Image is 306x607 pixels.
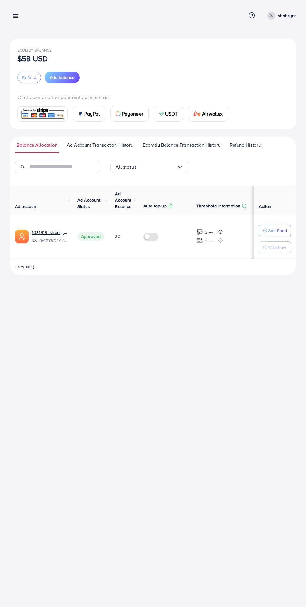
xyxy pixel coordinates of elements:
span: $0 [115,233,120,240]
span: Balance Allocation [17,142,57,148]
p: Withdraw [268,244,286,251]
button: Add balance [45,72,80,83]
p: $ --- [205,228,213,236]
span: Refund History [230,142,261,148]
p: Add Fund [268,227,287,234]
span: Approved [77,232,104,241]
span: Refund [22,74,36,81]
span: 1 result(s) [15,264,34,270]
span: USDT [165,110,178,117]
div: Search for option [110,161,188,173]
button: Add Fund [259,225,291,236]
img: card [193,111,201,116]
span: Ad Account Status [77,197,101,209]
span: All status [116,162,136,172]
img: card [116,111,121,116]
p: $58 USD [17,55,48,62]
a: card [17,106,68,122]
p: Threshold information [196,202,240,210]
p: Or choose another payment gate to start [17,93,289,101]
p: Auto top-up [143,202,167,210]
input: Search for option [136,162,177,172]
a: cardUSDT [154,106,183,122]
span: Payoneer [122,110,143,117]
span: Ecomdy Balance [17,47,52,53]
img: top-up amount [196,229,203,235]
span: PayPal [84,110,100,117]
img: card [78,111,83,116]
button: Withdraw [259,241,291,253]
img: card [20,107,66,121]
span: Action [259,203,271,210]
a: 1031919_sharry mughal_1755624852344 [32,229,67,236]
div: <span class='underline'>1031919_sharry mughal_1755624852344</span></br>7540350447681863698 [32,229,67,244]
span: Ad Account Balance [115,191,131,210]
p: $ --- [205,237,213,245]
a: cardPayoneer [110,106,149,122]
a: shahryar [265,12,296,20]
span: Airwallex [202,110,223,117]
img: top-up amount [196,237,203,244]
p: shahryar [278,12,296,19]
span: Add balance [50,74,75,81]
img: ic-ads-acc.e4c84228.svg [15,230,29,243]
span: Ecomdy Balance Transaction History [143,142,220,148]
span: Ad Account Transaction History [67,142,133,148]
img: card [159,111,164,116]
a: cardAirwallex [188,106,228,122]
button: Refund [17,72,41,83]
span: Ad account [15,203,38,210]
span: ID: 7540350447681863698 [32,237,67,243]
a: cardPayPal [73,106,105,122]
